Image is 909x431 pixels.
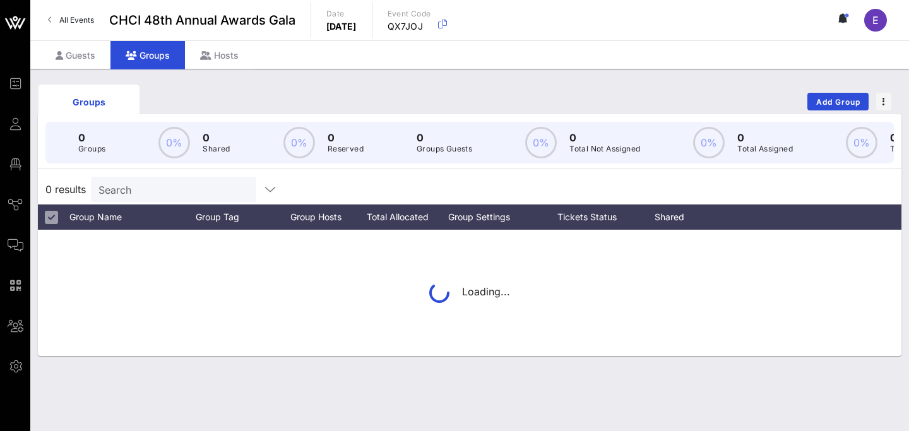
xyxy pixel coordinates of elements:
p: Total Assigned [737,143,793,155]
span: Add Group [816,97,861,107]
div: Group Name [69,204,196,230]
div: Group Settings [448,204,537,230]
span: All Events [59,15,94,25]
div: Total Allocated [360,204,448,230]
p: Shared [203,143,230,155]
p: 0 [203,130,230,145]
div: Groups [110,41,185,69]
div: Group Hosts [284,204,360,230]
span: CHCI 48th Annual Awards Gala [109,11,295,30]
p: QX7JOJ [388,20,431,33]
span: 0 results [45,182,86,197]
a: All Events [40,10,102,30]
p: 0 [78,130,105,145]
p: 0 [417,130,472,145]
div: E [864,9,887,32]
span: E [872,14,879,27]
p: Total Not Assigned [569,143,640,155]
div: Shared [638,204,713,230]
div: Loading... [429,283,510,303]
div: Group Tag [196,204,284,230]
div: Guests [40,41,110,69]
p: 0 [737,130,793,145]
p: Reserved [328,143,364,155]
button: Add Group [807,93,869,110]
p: Groups [78,143,105,155]
div: Hosts [185,41,254,69]
p: Date [326,8,357,20]
div: Tickets Status [537,204,638,230]
p: Event Code [388,8,431,20]
p: 0 [569,130,640,145]
p: 0 [328,130,364,145]
p: Groups Guests [417,143,472,155]
p: [DATE] [326,20,357,33]
div: Groups [48,95,130,109]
